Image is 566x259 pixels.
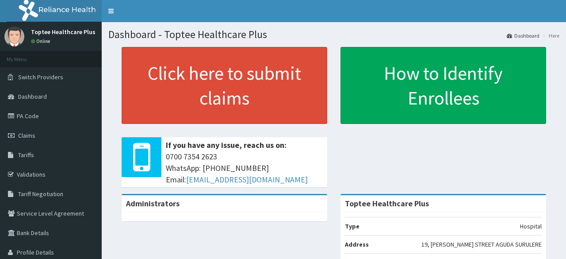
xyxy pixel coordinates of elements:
[421,240,542,249] p: 19, [PERSON_NAME] STREET AGUDA SURULERE
[166,151,323,185] span: 0700 7354 2623 WhatsApp: [PHONE_NUMBER] Email:
[540,32,559,39] li: Here
[18,93,47,101] span: Dashboard
[507,32,539,39] a: Dashboard
[345,240,369,248] b: Address
[18,151,34,159] span: Tariffs
[345,198,429,209] strong: Toptee Healthcare Plus
[4,27,24,46] img: User Image
[31,38,52,44] a: Online
[31,29,96,35] p: Toptee Healthcare Plus
[345,222,359,230] b: Type
[186,174,308,185] a: [EMAIL_ADDRESS][DOMAIN_NAME]
[340,47,546,124] a: How to Identify Enrollees
[520,222,542,231] p: Hospital
[18,73,63,81] span: Switch Providers
[122,47,327,124] a: Click here to submit claims
[18,131,35,139] span: Claims
[126,198,180,209] b: Administrators
[166,140,287,150] b: If you have any issue, reach us on:
[18,190,63,198] span: Tariff Negotiation
[108,29,559,40] h1: Dashboard - Toptee Healthcare Plus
